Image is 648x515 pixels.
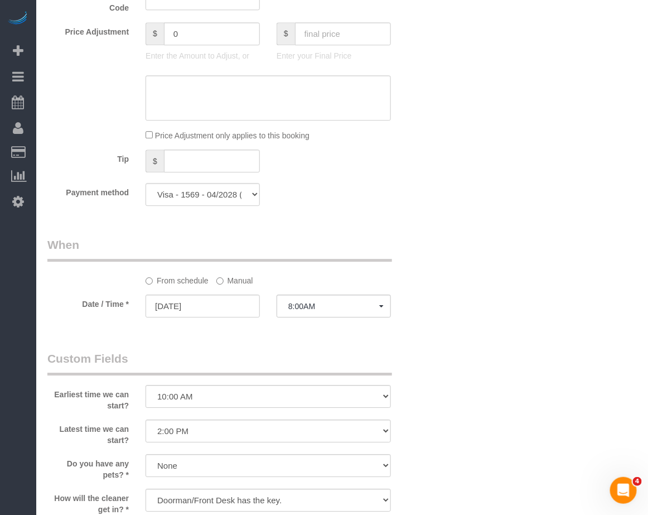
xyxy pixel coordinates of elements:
[216,271,253,286] label: Manual
[146,50,260,61] p: Enter the Amount to Adjust, or
[277,295,391,317] button: 8:00AM
[610,477,637,504] iframe: Intercom live chat
[47,237,392,262] legend: When
[146,150,164,172] span: $
[39,385,137,411] label: Earliest time we can start?
[277,22,295,45] span: $
[216,277,224,285] input: Manual
[146,271,209,286] label: From schedule
[295,22,391,45] input: final price
[146,22,164,45] span: $
[288,302,379,311] span: 8:00AM
[39,150,137,165] label: Tip
[146,295,260,317] input: MM/DD/YYYY
[39,454,137,480] label: Do you have any pets? *
[146,277,153,285] input: From schedule
[39,295,137,310] label: Date / Time *
[39,183,137,198] label: Payment method
[47,350,392,376] legend: Custom Fields
[633,477,642,486] span: 4
[7,11,29,27] img: Automaid Logo
[39,22,137,37] label: Price Adjustment
[277,50,391,61] p: Enter your Final Price
[39,489,137,515] label: How will the cleaner get in? *
[155,131,310,140] span: Price Adjustment only applies to this booking
[39,420,137,446] label: Latest time we can start?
